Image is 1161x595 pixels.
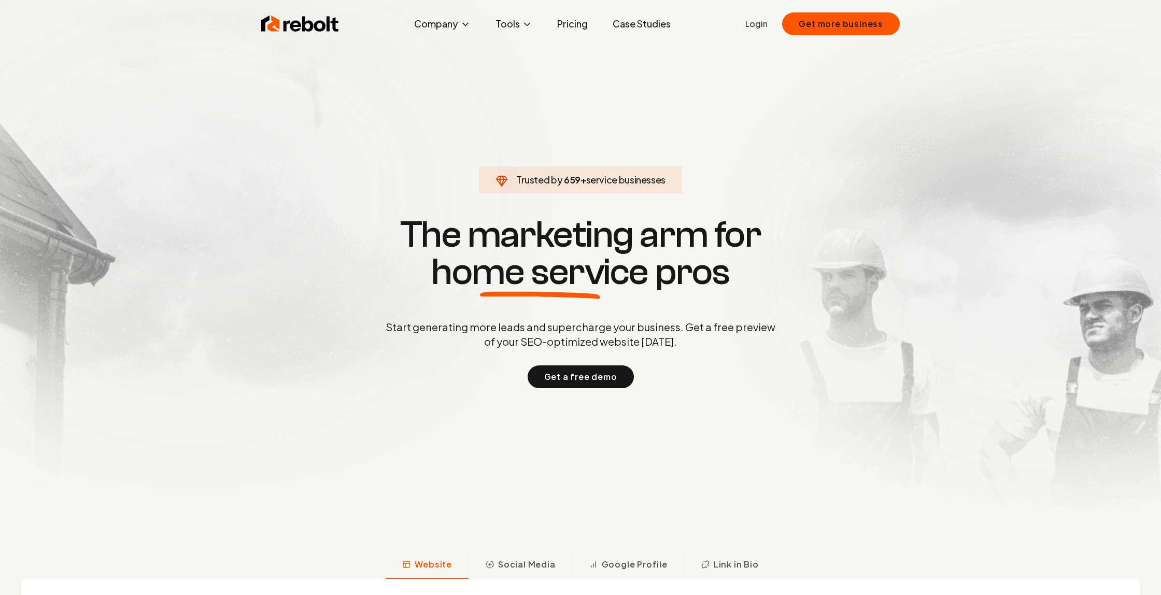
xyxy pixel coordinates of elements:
[602,558,668,571] span: Google Profile
[384,320,777,349] p: Start generating more leads and supercharge your business. Get a free preview of your SEO-optimiz...
[572,552,684,579] button: Google Profile
[528,365,634,388] button: Get a free demo
[431,253,648,291] span: home service
[604,13,679,34] a: Case Studies
[487,13,541,34] button: Tools
[714,558,759,571] span: Link in Bio
[332,216,829,291] h1: The marketing arm for pros
[516,174,562,186] span: Trusted by
[586,174,666,186] span: service businesses
[745,18,768,30] a: Login
[406,13,479,34] button: Company
[469,552,572,579] button: Social Media
[782,12,900,35] button: Get more business
[386,552,469,579] button: Website
[684,552,775,579] button: Link in Bio
[580,174,586,186] span: +
[415,558,452,571] span: Website
[549,13,596,34] a: Pricing
[498,558,556,571] span: Social Media
[261,13,339,34] img: Rebolt Logo
[564,173,580,187] span: 659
